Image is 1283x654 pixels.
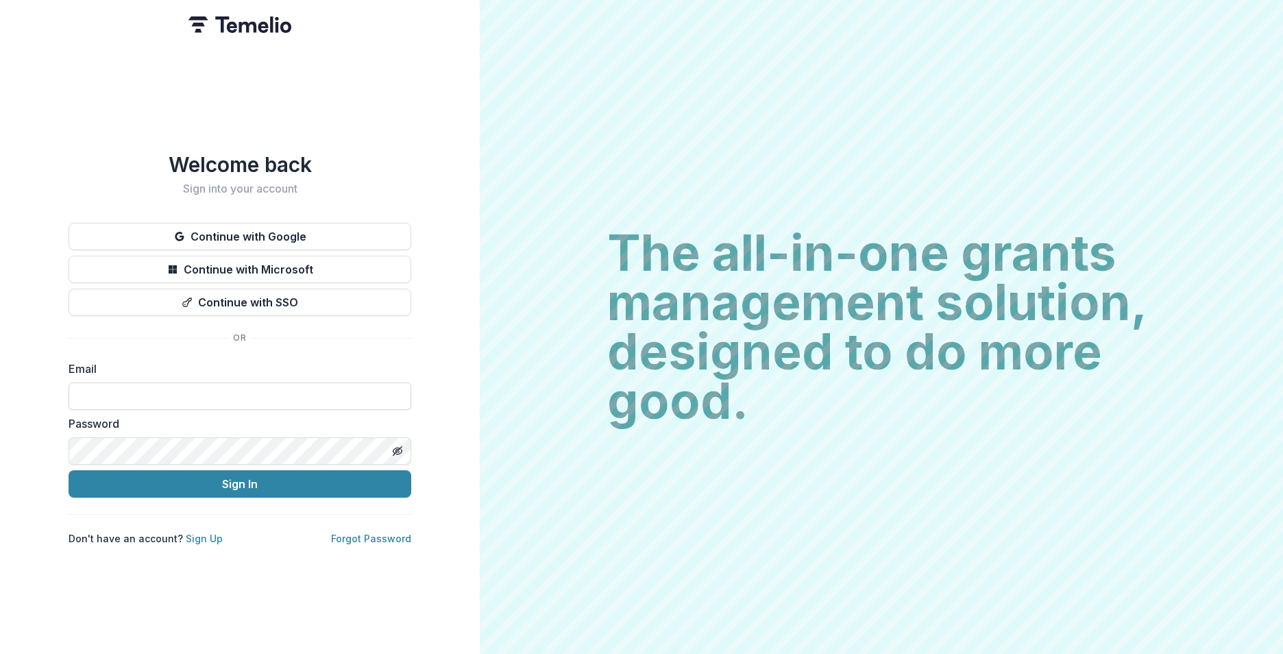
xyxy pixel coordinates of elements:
button: Sign In [69,470,411,498]
button: Continue with SSO [69,289,411,316]
img: Temelio [188,16,291,33]
a: Forgot Password [331,533,411,544]
p: Don't have an account? [69,531,223,546]
label: Password [69,415,403,432]
button: Continue with Google [69,223,411,250]
button: Continue with Microsoft [69,256,411,283]
button: Toggle password visibility [387,440,408,462]
a: Sign Up [186,533,223,544]
h1: Welcome back [69,152,411,177]
label: Email [69,361,403,377]
h2: Sign into your account [69,182,411,195]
